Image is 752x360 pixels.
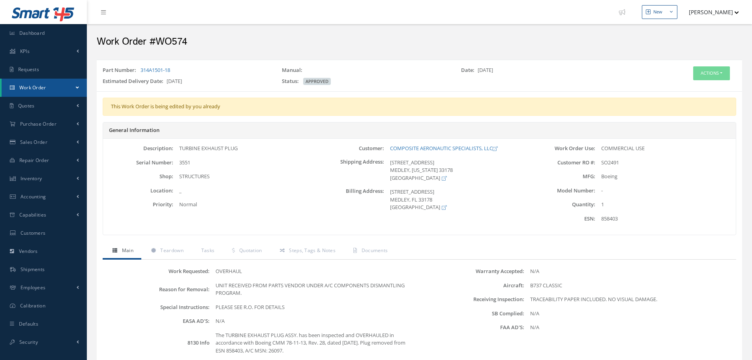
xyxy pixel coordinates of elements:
[343,243,396,260] a: Documents
[173,145,314,153] div: TURBINE EXHAUST PLUG
[105,340,210,346] label: 8130 Info
[179,159,190,166] span: 3551
[103,202,173,207] label: Priority:
[19,157,49,164] span: Repair Order
[693,66,730,80] button: Actions
[314,188,384,211] label: Billing Address:
[19,30,45,36] span: Dashboard
[210,282,420,297] div: UNIT RECEIVED FROM PARTS VENDOR UNDER A/C COMPONENTS DISMANTLING PROGRAM.
[141,243,191,260] a: Teardown
[362,247,388,254] span: Documents
[105,268,210,274] label: Work Requested:
[595,187,736,195] div: -
[314,145,384,151] label: Customer:
[525,216,595,222] label: ESN:
[103,243,141,260] a: Main
[595,215,736,223] div: 858403
[173,173,314,181] div: STRUCTURES
[103,145,173,151] label: Description:
[384,188,525,211] div: [STREET_ADDRESS] MEDLEY, FL 33178 [GEOGRAPHIC_DATA]
[105,318,210,324] label: EASA AD'S:
[109,127,730,134] h5: General Information
[103,66,139,74] label: Part Number:
[420,283,525,288] label: Aircraft:
[390,145,497,152] a: COMPOSITE AERONAUTIC SPECIALISTS, LLC
[601,159,619,166] span: SO2491
[20,302,45,309] span: Calibration
[270,243,343,260] a: Steps, Tags & Notes
[524,310,734,318] div: N/A
[97,36,742,48] h2: Work Order #WO574
[103,173,173,179] label: Shop:
[103,160,173,166] label: Serial Number:
[420,324,525,330] label: FAA AD'S:
[103,98,736,116] div: This Work Order is being edited by you already
[524,296,734,303] div: TRACEABILITY PAPER INCLUDED. NO VISUAL DAMAGE.
[239,247,262,254] span: Quotation
[122,247,133,254] span: Main
[420,296,525,302] label: Receiving Inspection:
[19,248,38,254] span: Vendors
[222,243,270,260] a: Quotation
[525,188,595,194] label: Model Number:
[525,202,595,207] label: Quantity:
[210,303,420,311] div: PLEASE SEE R.O. FOR DETAILS
[681,4,739,20] button: [PERSON_NAME]
[314,159,384,182] label: Shipping Address:
[201,247,215,254] span: Tasks
[20,48,30,55] span: KPIs
[103,77,167,85] label: Estimated Delivery Date:
[289,247,336,254] span: Steps, Tags & Notes
[525,145,595,151] label: Work Order Use:
[303,78,331,85] span: APPROVED
[105,304,210,310] label: Special Instructions:
[524,268,734,275] div: N/A
[595,201,736,209] div: 1
[524,282,734,290] div: B737 CLASSIC
[18,102,35,109] span: Quotes
[455,66,634,77] div: [DATE]
[21,284,46,291] span: Employees
[282,66,306,74] label: Manual:
[21,193,46,200] span: Accounting
[97,77,276,89] div: [DATE]
[420,311,525,317] label: SB Complied:
[105,286,210,292] label: Reason for Removal:
[2,79,87,97] a: Work Order
[595,173,736,181] div: Boeing
[282,77,302,85] label: Status:
[524,324,734,332] div: N/A
[210,268,420,275] div: OVERHAUL
[21,175,42,182] span: Inventory
[21,230,46,236] span: Customers
[173,201,314,209] div: Normal
[525,173,595,179] label: MFG:
[595,145,736,153] div: COMMERCIAL USE
[19,320,38,327] span: Defaults
[19,211,47,218] span: Capabilities
[19,339,38,345] span: Security
[160,247,183,254] span: Teardown
[20,121,56,127] span: Purchase Order
[420,268,525,274] label: Warranty Accepted:
[18,66,39,73] span: Requests
[21,266,45,273] span: Shipments
[525,160,595,166] label: Customer RO #:
[19,84,46,91] span: Work Order
[20,139,47,145] span: Sales Order
[461,66,478,74] label: Date:
[191,243,223,260] a: Tasks
[653,9,662,15] div: New
[173,187,314,195] div: _
[384,159,525,182] div: [STREET_ADDRESS] MEDLEY, [US_STATE] 33178 [GEOGRAPHIC_DATA]
[210,332,420,355] div: The TURBINE EXHAUST PLUG ASSY. has been inspected and OVERHAULED in accordance with Boeing CMM 78...
[103,188,173,194] label: Location:
[141,66,170,74] a: 314A1501-18
[210,317,420,325] div: N/A
[642,5,677,19] button: New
